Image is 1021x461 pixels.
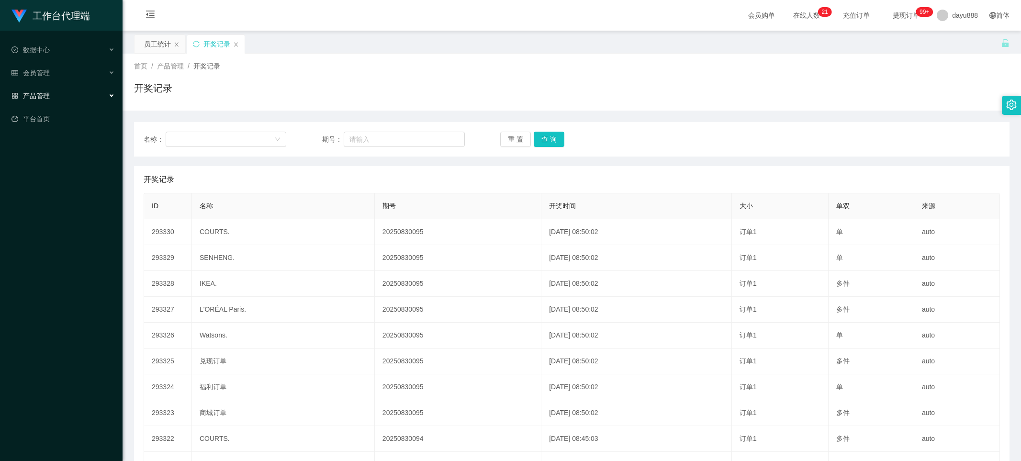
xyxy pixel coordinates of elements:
td: 兑现订单 [192,349,375,374]
span: 单双 [836,202,850,210]
td: L'ORÉAL Paris. [192,297,375,323]
td: auto [914,323,1000,349]
td: COURTS. [192,426,375,452]
td: [DATE] 08:50:02 [541,271,732,297]
td: 293325 [144,349,192,374]
td: 293324 [144,374,192,400]
span: 提现订单 [888,12,924,19]
td: [DATE] 08:50:02 [541,219,732,245]
td: 293328 [144,271,192,297]
span: 订单1 [740,435,757,442]
span: / [188,62,190,70]
h1: 开奖记录 [134,81,172,95]
td: 20250830095 [375,374,541,400]
sup: 21 [818,7,832,17]
td: [DATE] 08:50:02 [541,374,732,400]
span: ID [152,202,158,210]
td: [DATE] 08:50:02 [541,323,732,349]
td: auto [914,219,1000,245]
span: 期号 [382,202,396,210]
span: 订单1 [740,357,757,365]
span: 单 [836,331,843,339]
span: 订单1 [740,305,757,313]
td: 293323 [144,400,192,426]
span: 单 [836,228,843,236]
img: logo.9652507e.png [11,10,27,23]
td: auto [914,426,1000,452]
p: 2 [822,7,825,17]
span: 多件 [836,280,850,287]
i: 图标: setting [1006,100,1017,110]
span: 首页 [134,62,147,70]
span: 单 [836,254,843,261]
td: auto [914,245,1000,271]
td: 293330 [144,219,192,245]
span: 期号： [322,135,344,145]
i: 图标: menu-fold [134,0,167,31]
span: 名称 [200,202,213,210]
i: 图标: close [174,42,180,47]
a: 图标: dashboard平台首页 [11,109,115,128]
td: 商城订单 [192,400,375,426]
td: [DATE] 08:50:02 [541,245,732,271]
span: 开奖记录 [193,62,220,70]
td: 20250830095 [375,219,541,245]
span: 订单1 [740,280,757,287]
td: auto [914,297,1000,323]
td: auto [914,400,1000,426]
i: 图标: check-circle-o [11,46,18,53]
span: 产品管理 [11,92,50,100]
td: [DATE] 08:50:02 [541,297,732,323]
span: 订单1 [740,409,757,416]
td: 20250830095 [375,323,541,349]
td: 福利订单 [192,374,375,400]
td: 20250830095 [375,400,541,426]
span: 多件 [836,305,850,313]
i: 图标: close [233,42,239,47]
td: 20250830095 [375,297,541,323]
i: 图标: down [275,136,280,143]
td: 293329 [144,245,192,271]
button: 查 询 [534,132,564,147]
span: 多件 [836,357,850,365]
i: 图标: global [989,12,996,19]
span: 大小 [740,202,753,210]
div: 员工统计 [144,35,171,53]
td: 20250830095 [375,245,541,271]
td: [DATE] 08:45:03 [541,426,732,452]
span: 名称： [144,135,166,145]
p: 1 [825,7,828,17]
span: 多件 [836,435,850,442]
i: 图标: appstore-o [11,92,18,99]
span: 在线人数 [788,12,825,19]
i: 图标: table [11,69,18,76]
i: 图标: unlock [1001,39,1010,47]
span: 单 [836,383,843,391]
span: 会员管理 [11,69,50,77]
span: 开奖时间 [549,202,576,210]
td: COURTS. [192,219,375,245]
div: 开奖记录 [203,35,230,53]
i: 图标: sync [193,41,200,47]
span: 订单1 [740,331,757,339]
span: / [151,62,153,70]
a: 工作台代理端 [11,11,90,19]
td: IKEA. [192,271,375,297]
span: 开奖记录 [144,174,174,185]
span: 数据中心 [11,46,50,54]
td: 20250830095 [375,349,541,374]
span: 充值订单 [838,12,875,19]
td: SENHENG. [192,245,375,271]
td: auto [914,374,1000,400]
td: 20250830095 [375,271,541,297]
td: [DATE] 08:50:02 [541,349,732,374]
td: auto [914,349,1000,374]
span: 订单1 [740,383,757,391]
td: 293327 [144,297,192,323]
input: 请输入 [344,132,465,147]
td: 293322 [144,426,192,452]
td: [DATE] 08:50:02 [541,400,732,426]
h1: 工作台代理端 [33,0,90,31]
span: 订单1 [740,254,757,261]
td: auto [914,271,1000,297]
